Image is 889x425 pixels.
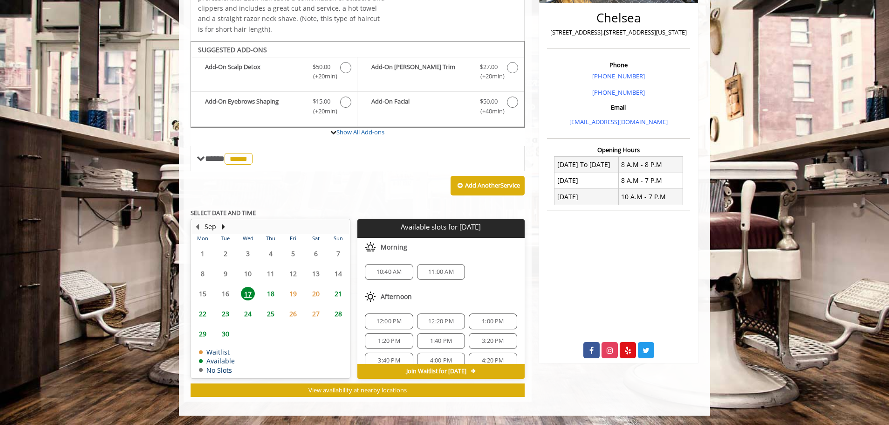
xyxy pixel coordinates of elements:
[219,307,233,320] span: 23
[362,62,519,84] label: Add-On Beard Trim
[371,62,470,82] b: Add-On [PERSON_NAME] Trim
[199,357,235,364] td: Available
[205,222,216,232] button: Sep
[406,368,466,375] span: Join Waitlist for [DATE]
[592,88,645,97] a: [PHONE_NUMBER]
[547,146,690,153] h3: Opening Hours
[214,324,236,344] td: Select day30
[365,291,376,302] img: afternoon slots
[241,307,255,320] span: 24
[309,287,323,300] span: 20
[378,337,400,345] span: 1:20 PM
[237,234,259,243] th: Wed
[286,307,300,320] span: 26
[378,357,400,364] span: 3:40 PM
[219,222,227,232] button: Next Month
[199,348,235,355] td: Waitlist
[259,304,281,324] td: Select day25
[549,11,688,25] h2: Chelsea
[451,176,525,195] button: Add AnotherService
[336,128,384,136] a: Show All Add-ons
[282,234,304,243] th: Fri
[309,307,323,320] span: 27
[241,287,255,300] span: 17
[430,357,452,364] span: 4:00 PM
[191,383,525,397] button: View availability at nearby locations
[219,327,233,341] span: 30
[482,357,504,364] span: 4:20 PM
[264,287,278,300] span: 18
[196,327,210,341] span: 29
[282,284,304,304] td: Select day19
[205,62,303,82] b: Add-On Scalp Detox
[365,353,413,369] div: 3:40 PM
[304,284,327,304] td: Select day20
[371,97,470,116] b: Add-On Facial
[191,209,256,217] b: SELECT DATE AND TIME
[331,307,345,320] span: 28
[308,386,407,394] span: View availability at nearby locations
[482,318,504,325] span: 1:00 PM
[417,264,465,280] div: 11:00 AM
[191,234,214,243] th: Mon
[362,97,519,118] label: Add-On Facial
[313,97,330,106] span: $15.00
[282,304,304,324] td: Select day26
[482,337,504,345] span: 3:20 PM
[214,234,236,243] th: Tue
[327,304,350,324] td: Select day28
[417,333,465,349] div: 1:40 PM
[365,314,413,329] div: 12:00 PM
[237,304,259,324] td: Select day24
[199,367,235,374] td: No Slots
[381,293,412,300] span: Afternoon
[428,318,454,325] span: 12:20 PM
[259,284,281,304] td: Select day18
[569,118,668,126] a: [EMAIL_ADDRESS][DOMAIN_NAME]
[205,97,303,116] b: Add-On Eyebrows Shaping
[469,314,517,329] div: 1:00 PM
[480,62,498,72] span: $27.00
[376,268,402,276] span: 10:40 AM
[304,234,327,243] th: Sat
[198,45,267,54] b: SUGGESTED ADD-ONS
[214,304,236,324] td: Select day23
[365,333,413,349] div: 1:20 PM
[196,62,352,84] label: Add-On Scalp Detox
[237,284,259,304] td: Select day17
[592,72,645,80] a: [PHONE_NUMBER]
[618,189,683,205] td: 10 A.M - 7 P.M
[475,71,502,81] span: (+20min )
[430,337,452,345] span: 1:40 PM
[365,242,376,253] img: morning slots
[381,244,407,251] span: Morning
[327,234,350,243] th: Sun
[618,157,683,173] td: 8 A.M - 8 P.M
[417,314,465,329] div: 12:20 PM
[549,104,688,111] h3: Email
[196,307,210,320] span: 22
[428,268,454,276] span: 11:00 AM
[554,189,619,205] td: [DATE]
[361,223,520,231] p: Available slots for [DATE]
[264,307,278,320] span: 25
[480,97,498,106] span: $50.00
[313,62,330,72] span: $50.00
[286,287,300,300] span: 19
[193,222,201,232] button: Previous Month
[327,284,350,304] td: Select day21
[554,173,619,188] td: [DATE]
[191,41,525,128] div: The Made Man Senior Barber Haircut Add-onS
[554,157,619,173] td: [DATE] To [DATE]
[475,106,502,116] span: (+40min )
[304,304,327,324] td: Select day27
[191,324,214,344] td: Select day29
[259,234,281,243] th: Thu
[331,287,345,300] span: 21
[469,353,517,369] div: 4:20 PM
[465,181,520,189] b: Add Another Service
[417,353,465,369] div: 4:00 PM
[549,28,688,37] p: [STREET_ADDRESS],[STREET_ADDRESS][US_STATE]
[469,333,517,349] div: 3:20 PM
